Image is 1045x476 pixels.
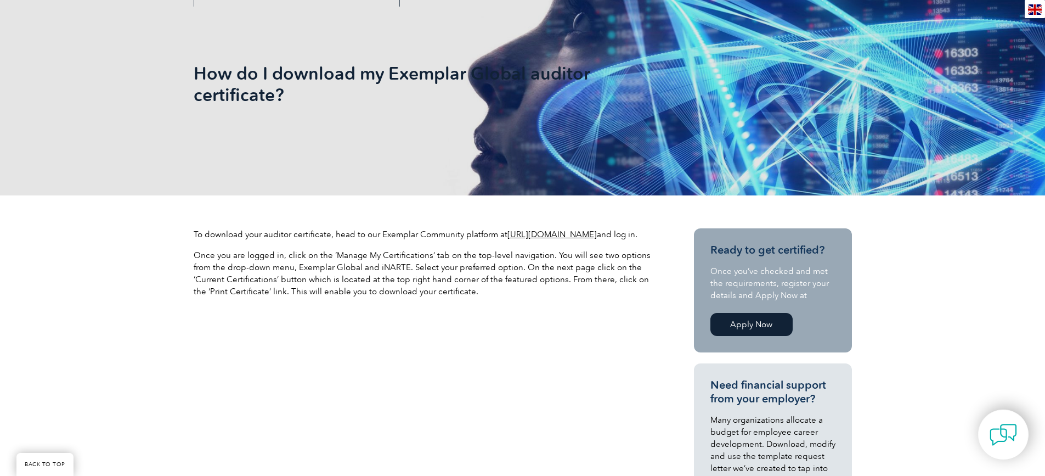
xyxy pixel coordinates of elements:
[710,265,835,301] p: Once you’ve checked and met the requirements, register your details and Apply Now at
[710,313,793,336] a: Apply Now
[194,249,654,298] p: Once you are logged in, click on the ‘Manage My Certifications’ tab on the top-level navigation. ...
[710,378,835,406] h3: Need financial support from your employer?
[194,63,615,105] h1: How do I download my Exemplar Global auditor certificate?
[16,453,74,476] a: BACK TO TOP
[710,243,835,257] h3: Ready to get certified?
[507,229,597,239] a: [URL][DOMAIN_NAME]
[1028,4,1042,15] img: en
[990,421,1017,449] img: contact-chat.png
[194,228,654,240] p: To download your auditor certificate, head to our Exemplar Community platform at and log in.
